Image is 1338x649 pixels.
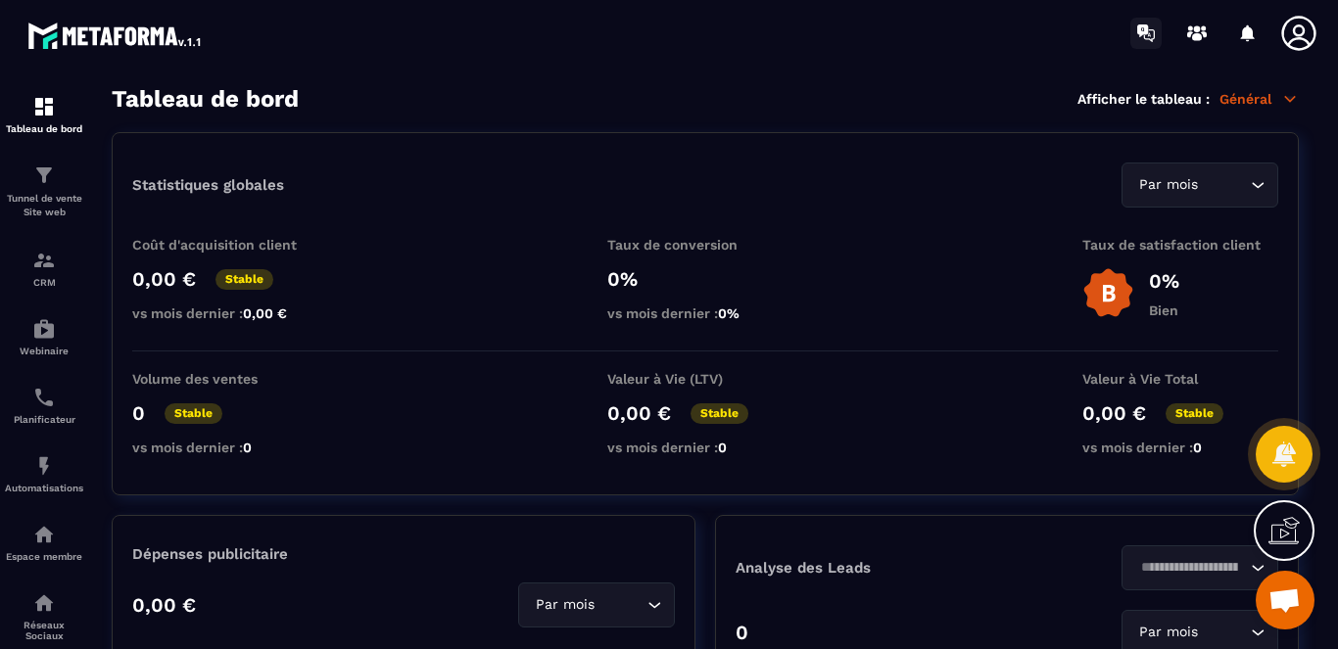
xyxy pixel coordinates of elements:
[132,593,196,617] p: 0,00 €
[5,234,83,302] a: formationformationCRM
[1122,545,1278,590] div: Search for option
[32,454,56,478] img: automations
[132,267,196,291] p: 0,00 €
[32,249,56,272] img: formation
[607,237,803,253] p: Taux de conversion
[736,559,1007,577] p: Analyse des Leads
[5,551,83,562] p: Espace membre
[243,440,252,455] span: 0
[1134,557,1246,579] input: Search for option
[132,401,145,425] p: 0
[1256,571,1314,629] div: Ouvrir le chat
[32,95,56,118] img: formation
[1077,91,1210,107] p: Afficher le tableau :
[5,483,83,493] p: Automatisations
[5,149,83,234] a: formationformationTunnel de vente Site web
[1202,174,1246,196] input: Search for option
[132,176,284,194] p: Statistiques globales
[1219,90,1299,108] p: Général
[718,440,727,455] span: 0
[32,523,56,546] img: automations
[132,237,328,253] p: Coût d'acquisition client
[1202,622,1246,643] input: Search for option
[1134,622,1202,643] span: Par mois
[5,440,83,508] a: automationsautomationsAutomatisations
[598,594,643,616] input: Search for option
[5,371,83,440] a: schedulerschedulerPlanificateur
[1149,302,1179,318] p: Bien
[32,163,56,187] img: formation
[691,403,748,424] p: Stable
[32,317,56,341] img: automations
[5,80,83,149] a: formationformationTableau de bord
[607,401,671,425] p: 0,00 €
[607,305,803,321] p: vs mois dernier :
[165,403,222,424] p: Stable
[531,594,598,616] span: Par mois
[5,508,83,577] a: automationsautomationsEspace membre
[1134,174,1202,196] span: Par mois
[607,371,803,387] p: Valeur à Vie (LTV)
[1082,440,1278,455] p: vs mois dernier :
[1193,440,1202,455] span: 0
[32,386,56,409] img: scheduler
[5,620,83,641] p: Réseaux Sociaux
[215,269,273,290] p: Stable
[718,305,740,321] span: 0%
[132,305,328,321] p: vs mois dernier :
[1082,267,1134,319] img: b-badge-o.b3b20ee6.svg
[5,192,83,219] p: Tunnel de vente Site web
[1082,237,1278,253] p: Taux de satisfaction client
[736,621,748,644] p: 0
[1122,162,1278,208] div: Search for option
[5,123,83,134] p: Tableau de bord
[607,267,803,291] p: 0%
[1166,403,1223,424] p: Stable
[27,18,204,53] img: logo
[132,440,328,455] p: vs mois dernier :
[518,582,675,627] div: Search for option
[1082,371,1278,387] p: Valeur à Vie Total
[5,277,83,288] p: CRM
[5,414,83,425] p: Planificateur
[1082,401,1146,425] p: 0,00 €
[132,371,328,387] p: Volume des ventes
[5,346,83,356] p: Webinaire
[607,440,803,455] p: vs mois dernier :
[243,305,287,321] span: 0,00 €
[1149,269,1179,293] p: 0%
[32,591,56,615] img: social-network
[5,302,83,371] a: automationsautomationsWebinaire
[132,545,675,563] p: Dépenses publicitaire
[112,85,299,113] h3: Tableau de bord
